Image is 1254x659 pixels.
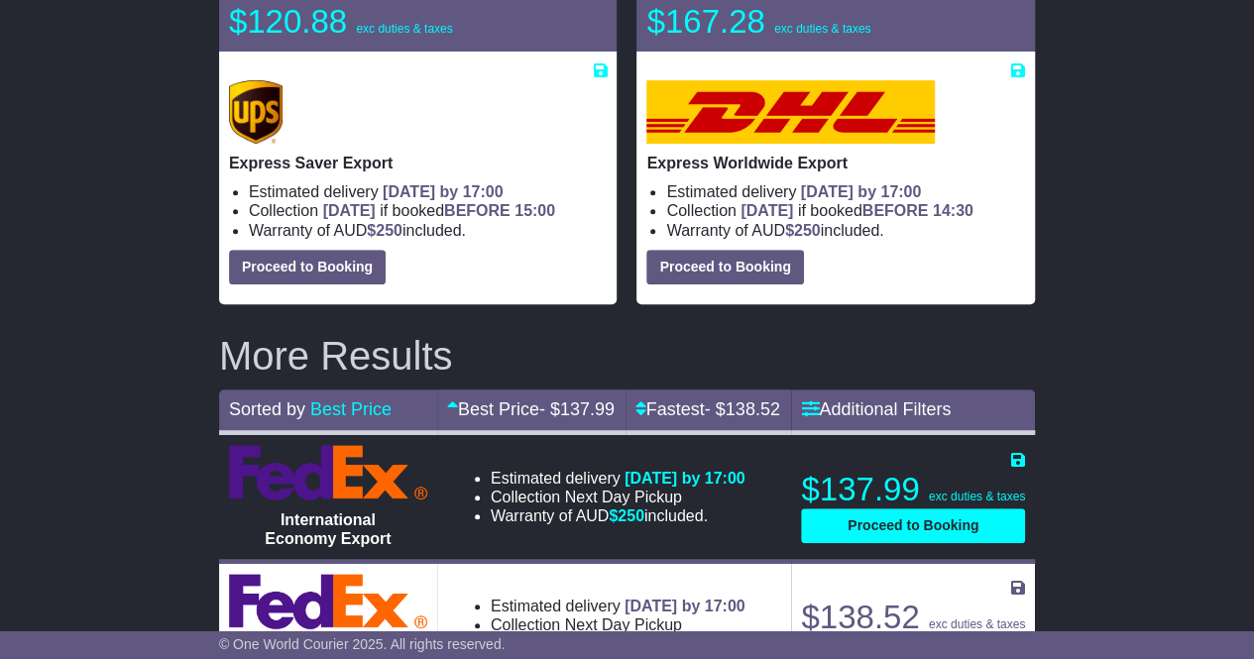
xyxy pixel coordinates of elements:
img: FedEx Express: International Economy Export [229,445,427,500]
p: Express Saver Export [229,154,608,172]
li: Collection [666,201,1025,220]
p: $167.28 [646,2,894,42]
span: © One World Courier 2025. All rights reserved. [219,636,506,652]
span: exc duties & taxes [929,490,1025,503]
li: Warranty of AUD included. [491,506,745,525]
span: 14:30 [933,202,973,219]
p: $138.52 [801,598,1025,637]
p: Express Worldwide Export [646,154,1025,172]
p: $120.88 [229,2,477,42]
span: exc duties & taxes [356,22,452,36]
span: Next Day Pickup [565,489,682,505]
li: Collection [491,488,745,506]
a: Fastest- $138.52 [635,399,780,419]
li: Estimated delivery [491,597,745,615]
li: Estimated delivery [666,182,1025,201]
span: 250 [618,507,644,524]
img: UPS (new): Express Saver Export [229,80,283,144]
span: exc duties & taxes [929,617,1025,631]
span: $ [609,507,644,524]
li: Warranty of AUD included. [666,221,1025,240]
a: Additional Filters [801,399,951,419]
span: if booked [323,202,555,219]
span: $ [785,222,821,239]
button: Proceed to Booking [801,508,1025,543]
span: - $ [705,399,780,419]
button: Proceed to Booking [646,250,803,284]
span: $ [367,222,402,239]
span: Next Day Pickup [565,616,682,633]
span: 137.99 [560,399,615,419]
a: Best Price- $137.99 [447,399,615,419]
img: FedEx Express: International Priority Export [229,574,427,629]
li: Estimated delivery [491,469,745,488]
span: [DATE] by 17:00 [625,470,745,487]
li: Warranty of AUD included. [249,221,608,240]
span: 15:00 [514,202,555,219]
span: [DATE] [741,202,793,219]
span: [DATE] by 17:00 [625,598,745,614]
span: Sorted by [229,399,305,419]
span: [DATE] [323,202,376,219]
span: - $ [539,399,615,419]
li: Collection [491,615,745,634]
button: Proceed to Booking [229,250,386,284]
span: [DATE] by 17:00 [383,183,504,200]
img: DHL: Express Worldwide Export [646,80,934,144]
span: [DATE] by 17:00 [801,183,922,200]
span: 250 [376,222,402,239]
span: 250 [794,222,821,239]
span: BEFORE [444,202,511,219]
span: exc duties & taxes [774,22,870,36]
span: 138.52 [726,399,780,419]
p: $137.99 [801,470,1025,509]
span: International Economy Export [265,511,391,547]
a: Best Price [310,399,392,419]
h2: More Results [219,334,1035,378]
span: BEFORE [862,202,929,219]
li: Estimated delivery [249,182,608,201]
li: Collection [249,201,608,220]
span: if booked [741,202,972,219]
